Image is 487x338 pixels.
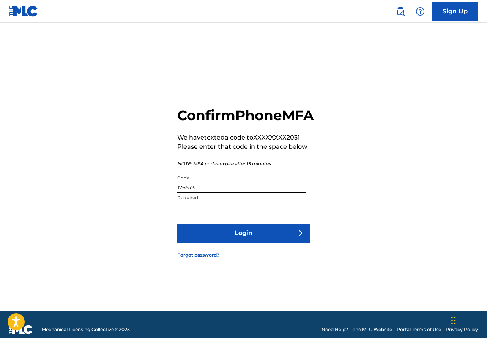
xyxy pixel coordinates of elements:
p: Please enter that code in the space below [177,142,314,151]
iframe: Chat Widget [449,302,487,338]
a: The MLC Website [353,326,392,333]
h2: Confirm Phone MFA [177,107,314,124]
button: Login [177,224,310,243]
a: Public Search [393,4,408,19]
p: NOTE: MFA codes expire after 15 minutes [177,160,314,167]
span: Mechanical Licensing Collective © 2025 [42,326,130,333]
a: Forgot password? [177,252,219,259]
div: Drag [451,309,456,332]
a: Sign Up [432,2,478,21]
a: Need Help? [322,326,348,333]
img: search [396,7,405,16]
a: Portal Terms of Use [397,326,441,333]
img: help [416,7,425,16]
a: Privacy Policy [446,326,478,333]
img: logo [9,325,33,334]
img: f7272a7cc735f4ea7f67.svg [295,229,304,238]
img: MLC Logo [9,6,38,17]
div: Help [413,4,428,19]
p: We have texted a code to XXXXXXXX2031 [177,133,314,142]
p: Required [177,194,306,201]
